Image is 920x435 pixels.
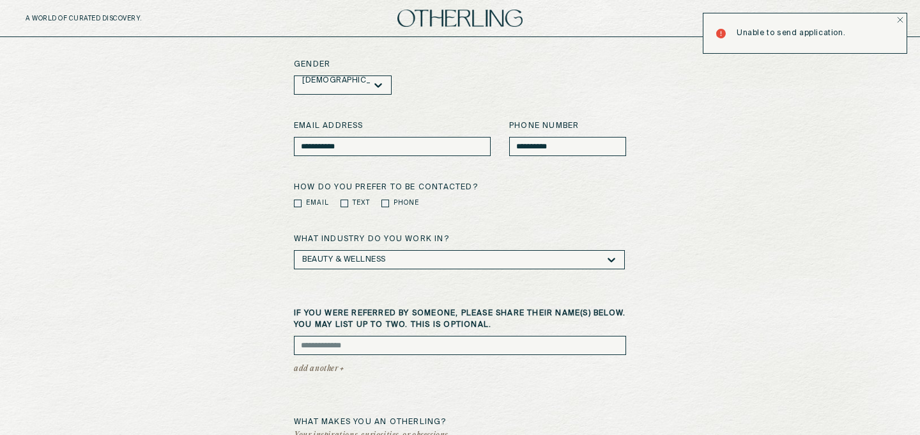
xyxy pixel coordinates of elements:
[737,29,845,38] p: Unable to send application.
[294,59,626,70] label: Gender
[397,10,523,27] img: logo
[509,120,626,132] label: Phone number
[26,15,197,22] h5: A WORLD OF CURATED DISCOVERY.
[294,182,626,193] label: How do you prefer to be contacted?
[302,255,386,264] div: Beauty & Wellness
[394,198,419,208] label: Phone
[294,360,344,378] button: add another +
[302,76,371,85] div: [DEMOGRAPHIC_DATA]
[306,198,329,208] label: Email
[353,198,370,208] label: Text
[294,233,626,245] label: What industry do you work in?
[294,416,626,428] label: What makes you an otherling?
[294,308,626,331] label: If you were referred by someone, please share their name(s) below. You may list up to two. This i...
[294,120,491,132] label: Email address
[387,255,390,264] input: industry-dropdown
